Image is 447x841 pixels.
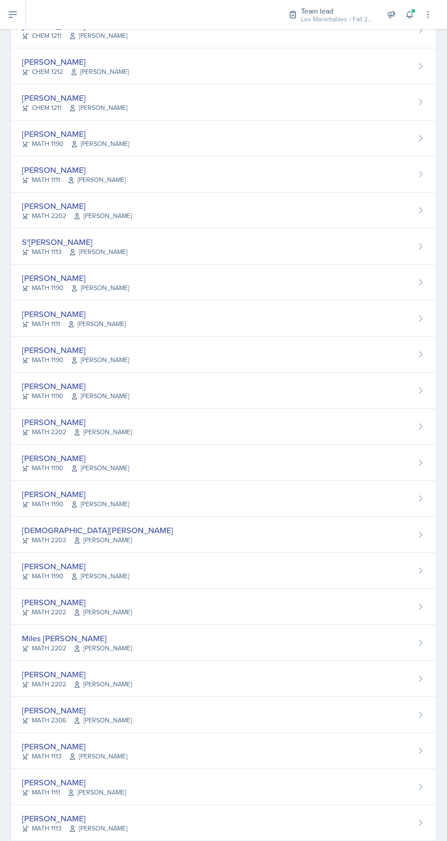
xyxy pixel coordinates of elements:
[22,740,127,753] div: [PERSON_NAME]
[301,5,374,16] div: Team lead
[22,824,127,833] div: MATH 1113
[11,625,436,661] a: Miles [PERSON_NAME] MATH 2202[PERSON_NAME]
[22,535,173,545] div: MATH 2203
[69,752,127,761] span: [PERSON_NAME]
[69,103,127,113] span: [PERSON_NAME]
[71,283,129,293] span: [PERSON_NAME]
[73,211,132,221] span: [PERSON_NAME]
[73,607,132,617] span: [PERSON_NAME]
[73,535,132,545] span: [PERSON_NAME]
[22,788,126,797] div: MATH 1111
[11,156,436,192] a: [PERSON_NAME] MATH 1111[PERSON_NAME]
[22,488,129,500] div: [PERSON_NAME]
[71,463,129,473] span: [PERSON_NAME]
[73,680,132,689] span: [PERSON_NAME]
[22,283,129,293] div: MATH 1190
[11,228,436,265] a: S'[PERSON_NAME] MATH 1113[PERSON_NAME]
[73,644,132,653] span: [PERSON_NAME]
[22,92,127,104] div: [PERSON_NAME]
[22,236,127,248] div: S'[PERSON_NAME]
[68,788,126,797] span: [PERSON_NAME]
[22,56,129,68] div: [PERSON_NAME]
[22,680,132,689] div: MATH 2202
[22,452,129,464] div: [PERSON_NAME]
[11,769,436,805] a: [PERSON_NAME] MATH 1111[PERSON_NAME]
[22,344,129,356] div: [PERSON_NAME]
[11,48,436,84] a: [PERSON_NAME] CHEM 1212[PERSON_NAME]
[22,632,132,644] div: Miles [PERSON_NAME]
[11,84,436,120] a: [PERSON_NAME] CHEM 1211[PERSON_NAME]
[22,128,129,140] div: [PERSON_NAME]
[22,272,129,284] div: [PERSON_NAME]
[22,103,127,113] div: CHEM 1211
[11,805,436,841] a: [PERSON_NAME] MATH 1113[PERSON_NAME]
[22,175,126,185] div: MATH 1111
[22,668,132,680] div: [PERSON_NAME]
[22,560,129,572] div: [PERSON_NAME]
[22,776,126,789] div: [PERSON_NAME]
[73,427,132,437] span: [PERSON_NAME]
[11,12,436,48] a: [PERSON_NAME] CHEM 1211[PERSON_NAME]
[22,211,132,221] div: MATH 2202
[22,416,132,428] div: [PERSON_NAME]
[22,67,129,77] div: CHEM 1212
[22,200,132,212] div: [PERSON_NAME]
[11,517,436,553] a: [DEMOGRAPHIC_DATA][PERSON_NAME] MATH 2203[PERSON_NAME]
[71,391,129,401] span: [PERSON_NAME]
[22,380,129,392] div: [PERSON_NAME]
[22,391,129,401] div: MATH 1190
[22,427,132,437] div: MATH 2202
[11,301,436,337] a: [PERSON_NAME] MATH 1111[PERSON_NAME]
[11,553,436,589] a: [PERSON_NAME] MATH 1190[PERSON_NAME]
[70,67,129,77] span: [PERSON_NAME]
[22,524,173,536] div: [DEMOGRAPHIC_DATA][PERSON_NAME]
[22,499,129,509] div: MATH 1190
[69,824,127,833] span: [PERSON_NAME]
[11,265,436,301] a: [PERSON_NAME] MATH 1190[PERSON_NAME]
[22,704,132,716] div: [PERSON_NAME]
[22,752,127,761] div: MATH 1113
[11,120,436,156] a: [PERSON_NAME] MATH 1190[PERSON_NAME]
[22,31,127,41] div: CHEM 1211
[11,192,436,228] a: [PERSON_NAME] MATH 2202[PERSON_NAME]
[71,355,129,365] span: [PERSON_NAME]
[69,31,127,41] span: [PERSON_NAME]
[22,164,126,176] div: [PERSON_NAME]
[11,661,436,697] a: [PERSON_NAME] MATH 2202[PERSON_NAME]
[22,596,132,608] div: [PERSON_NAME]
[22,463,129,473] div: MATH 1190
[22,607,132,617] div: MATH 2202
[22,812,127,825] div: [PERSON_NAME]
[301,15,374,24] div: Les Mariettables / Fall 2025
[71,571,129,581] span: [PERSON_NAME]
[22,247,127,257] div: MATH 1113
[11,373,436,409] a: [PERSON_NAME] MATH 1190[PERSON_NAME]
[22,355,129,365] div: MATH 1190
[11,589,436,625] a: [PERSON_NAME] MATH 2202[PERSON_NAME]
[22,716,132,725] div: MATH 2306
[68,175,126,185] span: [PERSON_NAME]
[11,409,436,445] a: [PERSON_NAME] MATH 2202[PERSON_NAME]
[71,139,129,149] span: [PERSON_NAME]
[11,337,436,373] a: [PERSON_NAME] MATH 1190[PERSON_NAME]
[22,644,132,653] div: MATH 2202
[71,499,129,509] span: [PERSON_NAME]
[22,139,129,149] div: MATH 1190
[22,308,126,320] div: [PERSON_NAME]
[11,481,436,517] a: [PERSON_NAME] MATH 1190[PERSON_NAME]
[68,319,126,329] span: [PERSON_NAME]
[22,571,129,581] div: MATH 1190
[69,247,127,257] span: [PERSON_NAME]
[73,716,132,725] span: [PERSON_NAME]
[11,733,436,769] a: [PERSON_NAME] MATH 1113[PERSON_NAME]
[11,445,436,481] a: [PERSON_NAME] MATH 1190[PERSON_NAME]
[22,319,126,329] div: MATH 1111
[11,697,436,733] a: [PERSON_NAME] MATH 2306[PERSON_NAME]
